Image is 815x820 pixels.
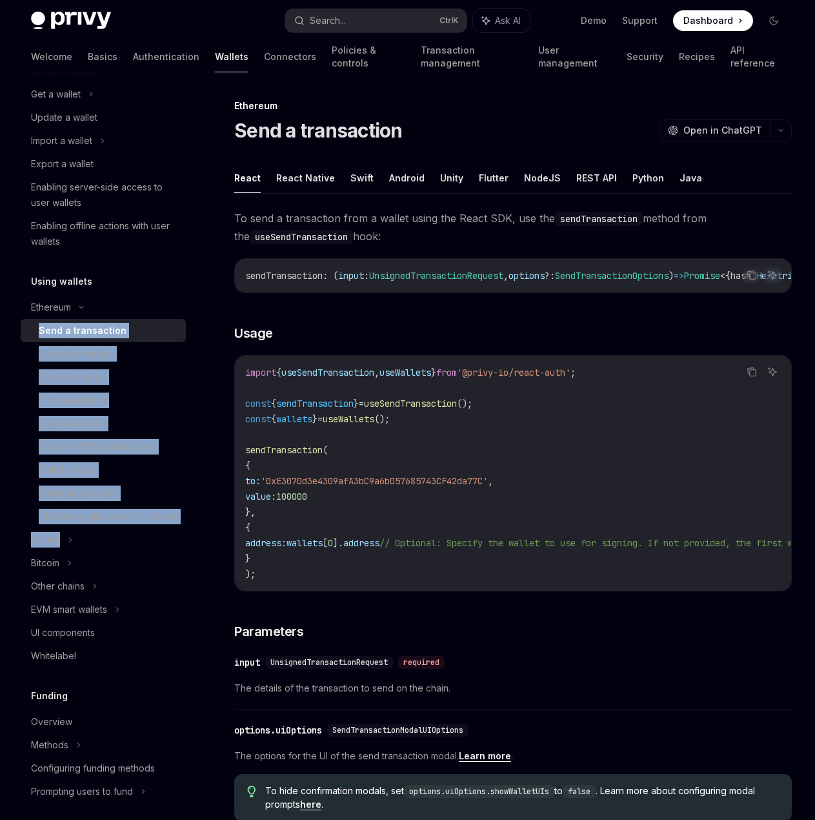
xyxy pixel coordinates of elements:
a: Enabling offline actions with user wallets [21,214,186,253]
span: }, [245,506,256,518]
h5: Funding [31,688,68,704]
span: { [271,413,276,425]
span: Dashboard [683,14,733,27]
a: Overview [21,710,186,733]
span: => [674,270,684,282]
div: Bitcoin [31,555,59,571]
span: } [245,553,250,564]
span: '@privy-io/react-auth' [457,367,570,378]
span: ; [570,367,576,378]
button: Toggle dark mode [763,10,784,31]
span: (); [457,398,472,409]
a: Dashboard [673,10,753,31]
span: The options for the UI of the send transaction modal. . [234,748,792,764]
span: , [488,475,493,487]
span: '0xE3070d3e4309afA3bC9a6b057685743CF42da77C' [261,475,488,487]
div: options.uiOptions [234,724,322,737]
div: Sign a transaction [39,346,114,362]
span: : [364,270,369,282]
span: ]. [333,537,343,549]
a: API reference [730,41,784,72]
code: sendTransaction [555,212,643,226]
span: Ctrl K [439,15,459,26]
span: 100000 [276,491,307,502]
div: Overview [31,714,72,730]
div: required [398,656,445,669]
code: options.uiOptions.showWalletUIs [404,785,554,798]
button: React [234,163,261,193]
a: Security [627,41,663,72]
h1: Send a transaction [234,119,403,142]
span: } [354,398,359,409]
div: Send a transaction [39,323,126,338]
span: SendTransactionModalUIOptions [332,725,463,735]
a: Send a transaction [21,319,186,342]
svg: Tip [247,786,256,797]
span: ); [245,568,256,580]
a: Export a wallet [21,152,186,176]
button: Python [632,163,664,193]
a: Enabling server-side access to user wallets [21,176,186,214]
span: useSendTransaction [281,367,374,378]
a: Welcome [31,41,72,72]
button: Flutter [479,163,508,193]
div: Sign a raw hash [39,416,106,431]
div: Sign typed data [39,393,106,408]
button: React Native [276,163,335,193]
div: Sign EIP-7702 authorization [39,439,156,455]
span: ) [669,270,674,282]
span: } [312,413,317,425]
div: Search... [310,13,346,28]
div: Ethereum [31,300,71,315]
span: const [245,413,271,425]
a: Recipes [679,41,715,72]
span: = [317,413,323,425]
span: Usage [234,324,273,342]
button: Copy the contents from the code block [743,267,760,283]
button: Open in ChatGPT [659,119,770,141]
span: = [359,398,364,409]
span: { [725,270,730,282]
a: Wallets [215,41,248,72]
a: Transaction management [421,41,523,72]
span: options [508,270,545,282]
div: Sign a message [39,369,106,385]
a: Sign a transaction [21,342,186,365]
div: input [234,656,260,669]
span: useWallets [379,367,431,378]
span: , [374,367,379,378]
div: Update a wallet [31,110,97,125]
button: NodeJS [524,163,561,193]
a: UI components [21,621,186,644]
button: Search...CtrlK [285,9,466,32]
div: Switch chains [39,462,96,478]
button: Android [389,163,425,193]
a: Support [622,14,658,27]
span: const [245,398,271,409]
span: [ [323,537,328,549]
a: Demo [581,14,607,27]
a: Connectors [264,41,316,72]
button: REST API [576,163,617,193]
a: Ethereum provider [21,482,186,505]
a: here [300,799,321,810]
code: false [563,785,596,798]
div: Ethereum [234,99,792,112]
a: Sign typed data [21,389,186,412]
button: Copy the contents from the code block [743,364,760,380]
span: sendTransaction [245,270,323,282]
span: ( [323,444,328,456]
span: to: [245,475,261,487]
div: Get a wallet [31,87,81,102]
span: < [720,270,725,282]
span: useWallets [323,413,374,425]
a: Switch chains [21,458,186,482]
span: useSendTransaction [364,398,457,409]
h5: Using wallets [31,274,92,289]
a: Basics [88,41,117,72]
button: Swift [350,163,374,193]
div: UI components [31,625,95,641]
span: The details of the transaction to send on the chain. [234,681,792,696]
span: hash [730,270,751,282]
div: Prompting users to fund [31,784,133,799]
